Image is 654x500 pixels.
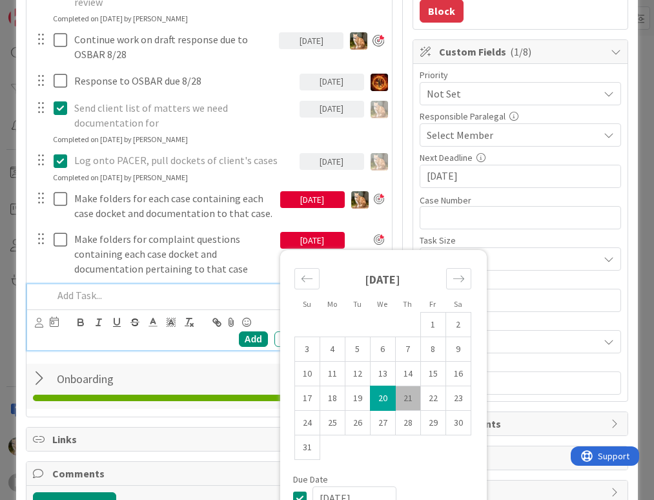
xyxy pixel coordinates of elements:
[52,466,368,481] span: Comments
[370,386,395,411] td: Selected. Wednesday, 08/20/2025 12:00 PM
[370,411,395,435] td: Wednesday, 08/27/2025 12:00 PM
[294,362,320,386] td: Sunday, 08/10/2025 12:00 PM
[454,299,462,309] small: Sa
[371,74,388,91] img: TR
[420,411,445,435] td: Friday, 08/29/2025 12:00 PM
[53,134,188,145] div: Completed on [DATE] by [PERSON_NAME]
[294,268,320,289] div: Move backward to switch to the previous month.
[427,250,592,268] span: Not Set
[345,362,370,386] td: Tuesday, 08/12/2025 12:00 PM
[280,256,485,475] div: Calendar
[439,44,604,59] span: Custom Fields
[351,191,369,209] img: SB
[370,337,395,362] td: Wednesday, 08/06/2025 12:00 PM
[377,299,387,309] small: We
[429,299,436,309] small: Fr
[293,475,328,484] span: Due Date
[294,337,320,362] td: Sunday, 08/03/2025 12:00 PM
[420,362,445,386] td: Friday, 08/15/2025 12:00 PM
[53,172,188,183] div: Completed on [DATE] by [PERSON_NAME]
[395,337,420,362] td: Thursday, 08/07/2025 12:00 PM
[427,85,592,103] span: Not Set
[427,333,592,351] span: Not Set
[320,411,345,435] td: Monday, 08/25/2025 12:00 PM
[420,337,445,362] td: Friday, 08/08/2025 12:00 PM
[274,331,340,347] div: Add Multiple
[445,337,471,362] td: Saturday, 08/09/2025 12:00 PM
[371,101,388,118] img: SB
[320,362,345,386] td: Monday, 08/11/2025 12:00 PM
[395,362,420,386] td: Thursday, 08/14/2025 12:00 PM
[74,191,275,220] p: Make folders for each case containing each case docket and documentation to that case.
[280,191,345,208] div: [DATE]
[395,386,420,411] td: Thursday, 08/21/2025 12:00 PM
[350,32,367,50] img: SB
[445,362,471,386] td: Saturday, 08/16/2025 12:00 PM
[52,432,368,447] span: Links
[52,367,283,390] input: Add Checklist...
[345,411,370,435] td: Tuesday, 08/26/2025 12:00 PM
[420,112,621,121] div: Responsible Paralegal
[353,299,362,309] small: Tu
[439,450,604,466] span: Mirrors
[294,411,320,435] td: Sunday, 08/24/2025 12:00 PM
[74,232,275,276] p: Make folders for complaint questions containing each case docket and documentation pertaining to ...
[279,32,343,49] div: [DATE]
[420,318,621,328] div: Neg.Status
[420,277,621,286] div: Clio
[300,153,364,170] div: [DATE]
[74,74,294,89] p: Response to OSBAR due 8/28
[427,127,493,143] span: Select Member
[439,484,604,500] span: Metrics
[510,45,531,58] span: ( 1/8 )
[239,331,268,347] div: Add
[300,74,364,90] div: [DATE]
[303,299,311,309] small: Su
[445,411,471,435] td: Saturday, 08/30/2025 12:00 PM
[370,362,395,386] td: Wednesday, 08/13/2025 12:00 PM
[439,416,604,432] span: Attachments
[420,194,471,206] label: Case Number
[27,2,59,17] span: Support
[420,313,445,337] td: Friday, 08/01/2025 12:00 PM
[403,299,412,309] small: Th
[371,153,388,171] img: SB
[345,386,370,411] td: Tuesday, 08/19/2025 12:00 PM
[365,272,400,287] strong: [DATE]
[74,153,294,168] p: Log onto PACER, pull dockets of client's cases
[420,70,621,79] div: Priority
[320,337,345,362] td: Monday, 08/04/2025 12:00 PM
[320,386,345,411] td: Monday, 08/18/2025 12:00 PM
[280,232,345,249] div: [DATE]
[74,32,274,61] p: Continue work on draft response due to OSBAR 8/28
[395,411,420,435] td: Thursday, 08/28/2025 12:00 PM
[427,165,614,187] input: MM/DD/YYYY
[420,386,445,411] td: Friday, 08/22/2025 12:00 PM
[53,13,188,25] div: Completed on [DATE] by [PERSON_NAME]
[294,386,320,411] td: Sunday, 08/17/2025 12:00 PM
[445,386,471,411] td: Saturday, 08/23/2025 12:00 PM
[445,313,471,337] td: Saturday, 08/02/2025 12:00 PM
[294,435,320,460] td: Sunday, 08/31/2025 12:00 PM
[420,153,621,162] div: Next Deadline
[420,236,621,245] div: Task Size
[446,268,471,289] div: Move forward to switch to the next month.
[345,337,370,362] td: Tuesday, 08/05/2025 12:00 PM
[74,101,294,130] p: Send client list of matters we need documentation for
[327,299,337,309] small: Mo
[300,101,364,118] div: [DATE]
